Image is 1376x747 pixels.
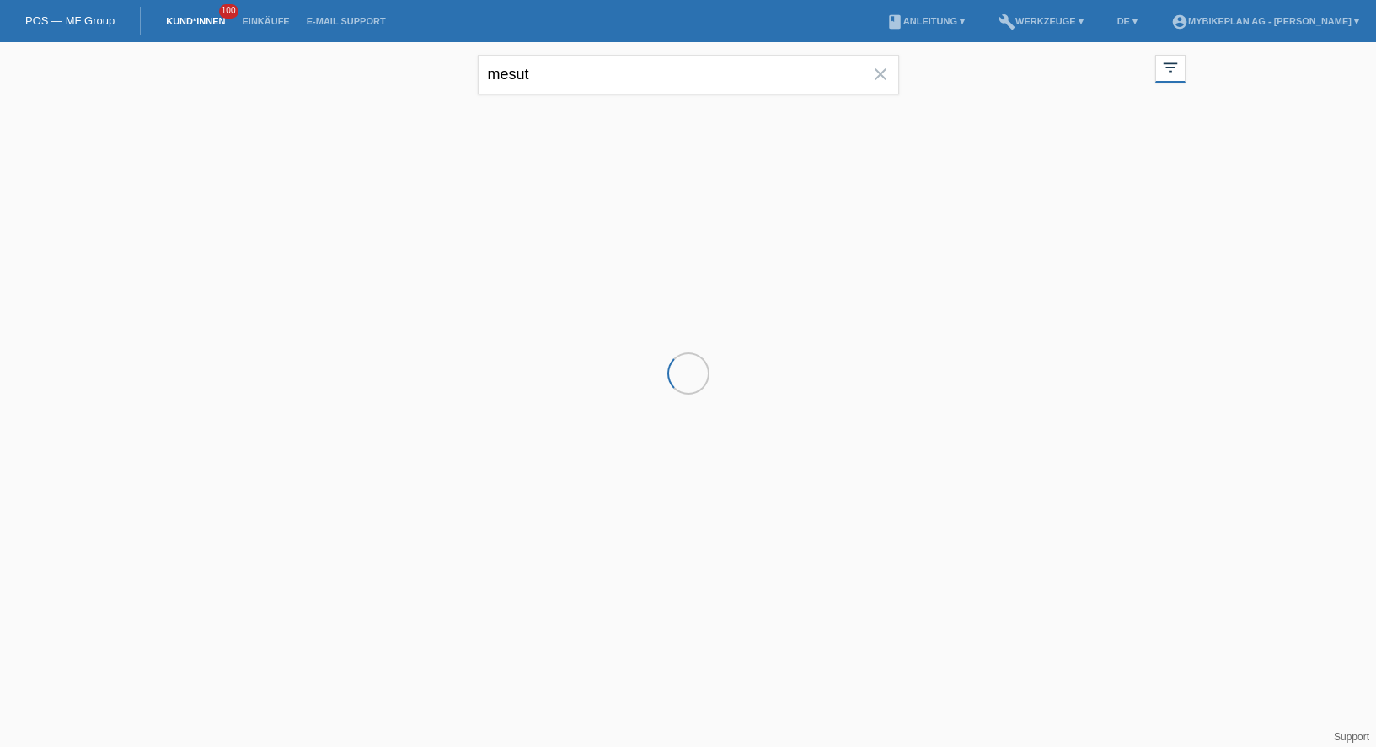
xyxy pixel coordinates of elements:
[1334,731,1369,743] a: Support
[999,13,1015,30] i: build
[878,16,973,26] a: bookAnleitung ▾
[1171,13,1188,30] i: account_circle
[219,4,239,19] span: 100
[870,64,891,84] i: close
[478,55,899,94] input: Suche...
[1163,16,1368,26] a: account_circleMybikeplan AG - [PERSON_NAME] ▾
[158,16,233,26] a: Kund*innen
[990,16,1092,26] a: buildWerkzeuge ▾
[1161,58,1180,77] i: filter_list
[25,14,115,27] a: POS — MF Group
[886,13,903,30] i: book
[233,16,297,26] a: Einkäufe
[1109,16,1146,26] a: DE ▾
[298,16,394,26] a: E-Mail Support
